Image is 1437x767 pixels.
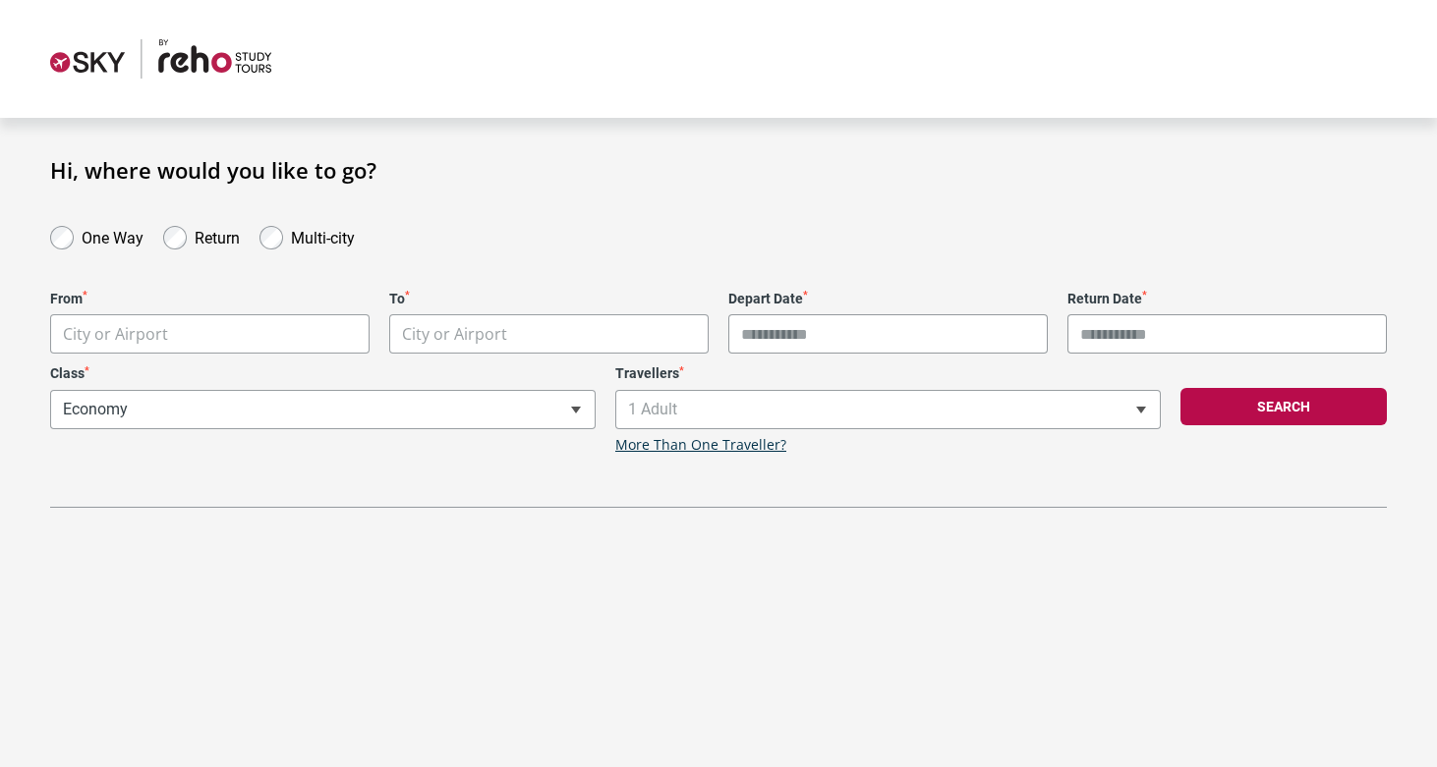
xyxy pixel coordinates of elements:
[50,314,370,354] span: City or Airport
[291,224,355,247] label: Multi-city
[615,437,786,454] a: More Than One Traveller?
[402,323,507,345] span: City or Airport
[50,157,1387,183] h1: Hi, where would you like to go?
[389,314,709,354] span: City or Airport
[50,291,370,307] label: From
[615,365,1161,382] label: Travellers
[1180,388,1387,425] button: Search
[615,390,1161,429] span: 1 Adult
[389,291,709,307] label: To
[195,224,240,247] label: Return
[50,365,596,382] label: Class
[51,391,595,428] span: Economy
[1067,291,1387,307] label: Return Date
[616,391,1160,428] span: 1 Adult
[390,315,708,354] span: City or Airport
[82,224,144,247] label: One Way
[51,315,369,354] span: City or Airport
[50,390,596,429] span: Economy
[728,291,1048,307] label: Depart Date
[63,323,168,345] span: City or Airport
